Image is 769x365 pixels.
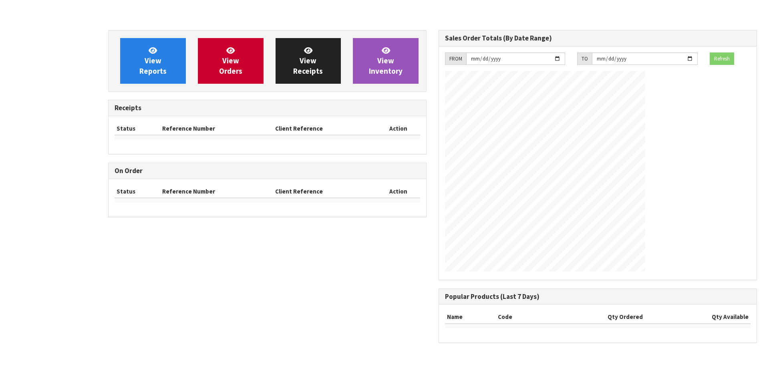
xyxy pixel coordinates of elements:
div: TO [577,52,592,65]
th: Action [376,185,420,198]
th: Client Reference [273,185,376,198]
span: View Receipts [293,46,323,76]
th: Reference Number [160,185,274,198]
th: Reference Number [160,122,274,135]
a: ViewInventory [353,38,419,84]
h3: Receipts [115,104,420,112]
a: ViewReports [120,38,186,84]
a: ViewReceipts [276,38,341,84]
h3: Sales Order Totals (By Date Range) [445,34,751,42]
span: View Orders [219,46,242,76]
th: Action [376,122,420,135]
span: View Inventory [369,46,403,76]
div: FROM [445,52,466,65]
h3: Popular Products (Last 7 Days) [445,293,751,300]
th: Name [445,311,496,323]
button: Refresh [710,52,734,65]
th: Qty Ordered [544,311,645,323]
th: Qty Available [645,311,751,323]
span: View Reports [139,46,167,76]
th: Client Reference [273,122,376,135]
a: ViewOrders [198,38,264,84]
th: Code [496,311,544,323]
th: Status [115,122,160,135]
th: Status [115,185,160,198]
h3: On Order [115,167,420,175]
